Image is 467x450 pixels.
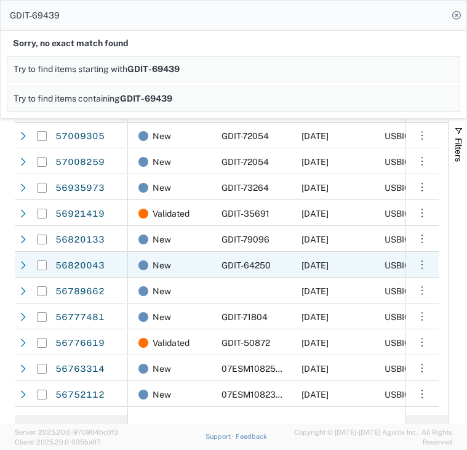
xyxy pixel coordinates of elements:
a: Feedback [236,433,267,440]
span: New [153,252,171,278]
span: New [153,356,171,382]
span: Server: 2025.20.0-970904bc0f3 [15,428,118,436]
span: GDIT-72054 [222,157,269,167]
a: 57008259 [55,153,105,172]
a: 57009305 [55,127,105,147]
a: 56820043 [55,256,105,276]
span: GDIT-73264 [222,183,269,193]
a: 56752112 [55,385,105,405]
a: 56935973 [55,179,105,198]
span: USBICES-X [385,312,430,322]
span: 10/03/2025 [301,157,329,167]
a: 56763314 [55,360,105,379]
span: GDIT-69439 [120,94,172,103]
span: GDIT-35691 [222,209,269,219]
span: GDIT-72054 [222,131,269,141]
span: USBICES-X [385,364,430,374]
span: USBICES-X [385,183,430,193]
span: New [153,304,171,330]
span: 10/03/2025 [301,338,329,348]
a: 56594345 [55,411,105,431]
span: 09/18/2025 [301,260,329,270]
span: USBICES-X [385,157,430,167]
div: Sorry, no exact match found [7,31,460,56]
span: Client: 2025.20.0-035ba07 [15,438,101,446]
span: 09/24/2025 [301,209,329,219]
span: USBICES-X [385,338,430,348]
span: 09/25/2025 [301,235,329,244]
span: 09/09/2025 [301,364,329,374]
span: Try to find items starting with [14,64,127,74]
a: 56777481 [55,308,105,327]
a: Support [206,433,236,440]
span: USBICES-X [385,260,430,270]
span: Copyright © [DATE]-[DATE] Agistix Inc., All Rights Reserved [267,427,452,448]
a: 56789662 [55,282,105,302]
span: Try to find items containing [14,94,120,103]
span: 09/29/2025 [301,183,329,193]
span: GDIT-50872 [222,338,270,348]
span: New [153,123,171,149]
span: New [153,408,171,433]
span: 07ESM1082328 [222,390,286,400]
span: New [153,278,171,304]
span: USBICES-X [385,286,430,296]
a: 56921419 [55,204,105,224]
a: 56820133 [55,230,105,250]
span: Validated [153,201,190,227]
span: New [153,382,171,408]
span: GDIT-71804 [222,312,268,322]
span: Validated [153,330,190,356]
span: USBICES-X [385,390,430,400]
span: 09/11/2025 [301,286,329,296]
span: GDIT-64250 [222,260,271,270]
a: 56776619 [55,334,105,353]
span: 10/03/2025 [301,312,329,322]
span: Filters [453,138,463,162]
span: New [153,175,171,201]
span: New [153,227,171,252]
span: GDIT-69439 [127,64,180,74]
input: Search for shipment number, reference number [1,1,448,30]
span: 10/03/2025 [301,131,329,141]
span: GDIT-79096 [222,235,269,244]
span: 09/11/2025 [301,390,329,400]
span: USBICES-X [385,209,430,219]
span: USBICES-X [385,131,430,141]
span: New [153,149,171,175]
span: USBICES-X [385,235,430,244]
span: 07ESM1082579 [222,364,286,374]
